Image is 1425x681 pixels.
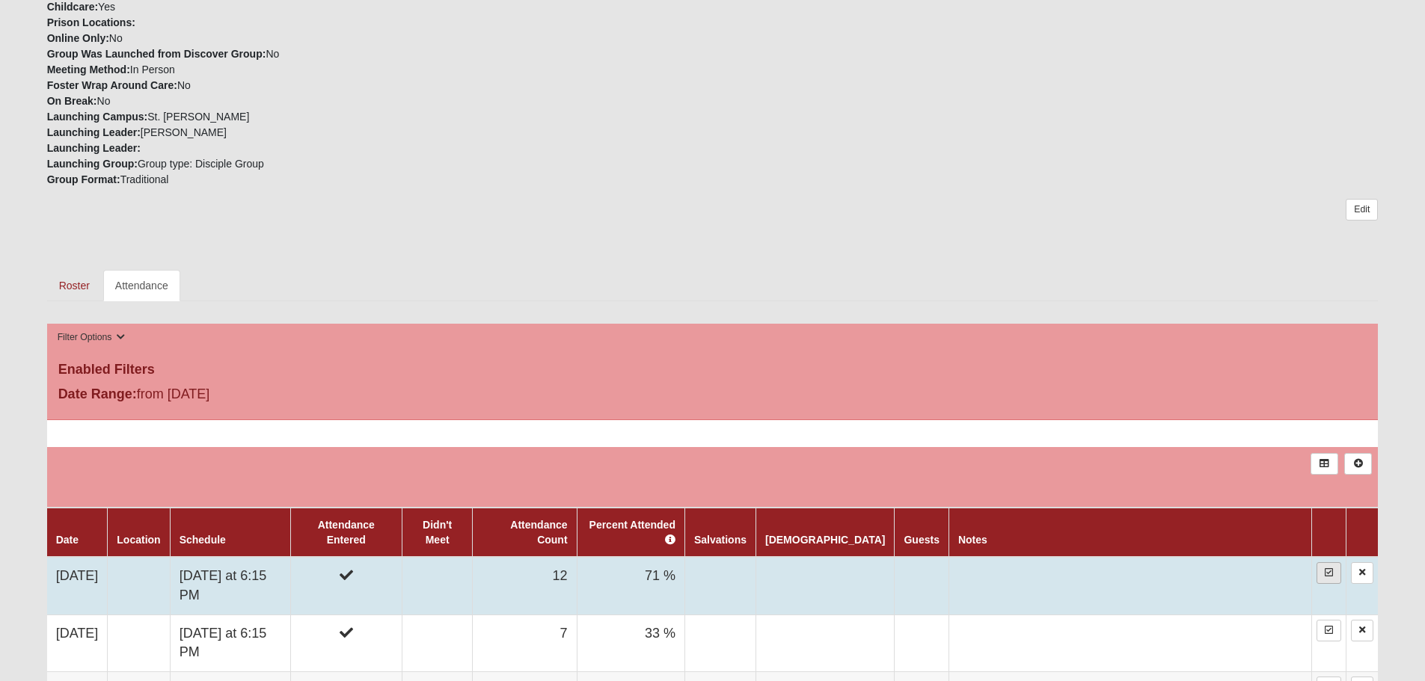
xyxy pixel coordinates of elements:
[47,126,141,138] strong: Launching Leader:
[684,508,756,557] th: Salvations
[47,16,135,28] strong: Prison Locations:
[756,508,894,557] th: [DEMOGRAPHIC_DATA]
[47,64,130,76] strong: Meeting Method:
[47,270,102,301] a: Roster
[895,508,949,557] th: Guests
[170,614,290,671] td: [DATE] at 6:15 PM
[1346,199,1378,221] a: Edit
[47,173,120,185] strong: Group Format:
[47,111,148,123] strong: Launching Campus:
[423,519,452,546] a: Didn't Meet
[47,614,108,671] td: [DATE]
[53,330,130,345] button: Filter Options
[958,534,987,546] a: Notes
[170,557,290,614] td: [DATE] at 6:15 PM
[47,384,491,408] div: from [DATE]
[58,362,1367,378] h4: Enabled Filters
[1317,562,1341,584] a: Enter Attendance
[577,614,684,671] td: 33 %
[510,519,567,546] a: Attendance Count
[47,48,266,60] strong: Group Was Launched from Discover Group:
[47,1,98,13] strong: Childcare:
[473,614,577,671] td: 7
[1311,453,1338,475] a: Export to Excel
[56,534,79,546] a: Date
[1317,620,1341,641] a: Enter Attendance
[577,557,684,614] td: 71 %
[1344,453,1372,475] a: Alt+N
[47,158,138,170] strong: Launching Group:
[117,534,160,546] a: Location
[47,142,141,154] strong: Launching Leader:
[589,519,675,546] a: Percent Attended
[318,519,375,546] a: Attendance Entered
[473,557,577,614] td: 12
[47,95,97,107] strong: On Break:
[103,270,180,301] a: Attendance
[1351,562,1373,584] a: Delete
[1351,620,1373,641] a: Delete
[47,557,108,614] td: [DATE]
[58,384,137,404] label: Date Range:
[47,79,177,91] strong: Foster Wrap Around Care:
[47,32,109,44] strong: Online Only:
[180,534,226,546] a: Schedule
